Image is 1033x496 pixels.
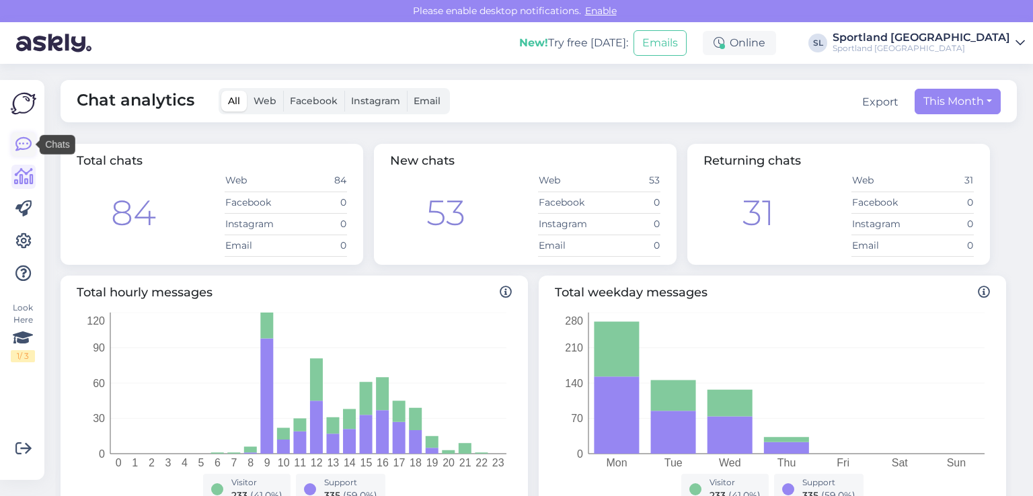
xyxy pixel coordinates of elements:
div: 53 [426,187,465,239]
span: Returning chats [703,153,801,168]
span: Total chats [77,153,143,168]
td: 0 [599,192,660,213]
div: Try free [DATE]: [519,35,628,51]
td: 0 [286,235,347,256]
span: Total weekday messages [555,284,990,302]
tspan: 16 [377,457,389,468]
tspan: 20 [443,457,455,468]
tspan: 15 [360,457,372,468]
tspan: 22 [475,457,488,468]
tspan: 17 [393,457,406,468]
td: Instagram [225,213,286,235]
span: New chats [390,153,455,168]
td: Instagram [851,213,913,235]
tspan: 6 [215,457,221,468]
tspan: 18 [410,457,422,468]
span: Instagram [351,95,400,107]
tspan: 30 [93,413,105,424]
button: Export [862,94,898,110]
tspan: 13 [327,457,339,468]
td: Email [225,235,286,256]
button: This Month [915,89,1001,114]
tspan: Tue [664,457,683,468]
tspan: 90 [93,342,105,354]
div: SL [808,34,827,52]
td: 0 [913,192,974,213]
div: Support [324,477,377,489]
tspan: 0 [116,457,122,468]
tspan: Sat [892,457,909,468]
td: Web [851,170,913,192]
div: Online [703,31,776,55]
div: 1 / 3 [11,350,35,362]
td: Instagram [538,213,599,235]
tspan: 12 [311,457,323,468]
td: Web [225,170,286,192]
tspan: 0 [577,448,583,459]
td: Web [538,170,599,192]
tspan: 280 [565,315,583,326]
span: Chat analytics [77,88,194,114]
td: 0 [913,213,974,235]
div: Support [802,477,855,489]
td: 0 [599,235,660,256]
tspan: Wed [719,457,741,468]
td: Facebook [538,192,599,213]
span: Email [414,95,441,107]
tspan: Fri [837,457,849,468]
tspan: 4 [182,457,188,468]
tspan: 210 [565,342,583,354]
tspan: Sun [947,457,966,468]
div: Visitor [231,477,282,489]
td: 0 [599,213,660,235]
tspan: 7 [231,457,237,468]
div: Sportland [GEOGRAPHIC_DATA] [833,32,1010,43]
span: Web [254,95,276,107]
b: New! [519,36,548,49]
span: All [228,95,240,107]
tspan: 60 [93,377,105,388]
a: Sportland [GEOGRAPHIC_DATA]Sportland [GEOGRAPHIC_DATA] [833,32,1025,54]
td: 84 [286,170,347,192]
tspan: 120 [87,315,105,326]
td: 0 [286,192,347,213]
tspan: 8 [247,457,254,468]
tspan: 0 [99,448,105,459]
td: 31 [913,170,974,192]
td: Email [851,235,913,256]
tspan: 5 [198,457,204,468]
button: Emails [634,30,687,56]
tspan: 2 [149,457,155,468]
span: Enable [581,5,621,17]
td: Email [538,235,599,256]
tspan: 23 [492,457,504,468]
tspan: 19 [426,457,438,468]
div: Look Here [11,302,35,362]
td: 0 [286,213,347,235]
tspan: 9 [264,457,270,468]
img: Askly Logo [11,91,36,116]
div: 84 [111,187,156,239]
div: Chats [40,135,75,155]
span: Total hourly messages [77,284,512,302]
span: Facebook [290,95,338,107]
div: Visitor [710,477,761,489]
tspan: 1 [132,457,138,468]
div: 31 [742,187,774,239]
tspan: Mon [607,457,627,468]
tspan: 11 [294,457,306,468]
tspan: 3 [165,457,171,468]
td: Facebook [225,192,286,213]
div: Sportland [GEOGRAPHIC_DATA] [833,43,1010,54]
td: 0 [913,235,974,256]
tspan: 70 [571,413,583,424]
tspan: Thu [777,457,796,468]
tspan: 140 [565,377,583,388]
td: Facebook [851,192,913,213]
tspan: 21 [459,457,471,468]
tspan: 14 [344,457,356,468]
td: 53 [599,170,660,192]
tspan: 10 [278,457,290,468]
